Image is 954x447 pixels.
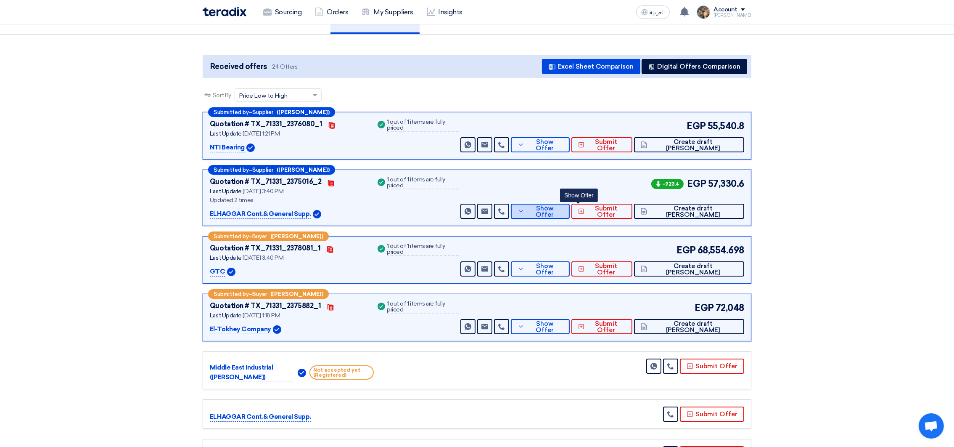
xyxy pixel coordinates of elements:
[387,243,458,256] div: 1 out of 1 items are fully priced
[634,137,744,152] button: Create draft [PERSON_NAME]
[243,254,283,261] span: [DATE] 3:40 PM
[708,119,744,133] span: 55,540.8
[634,261,744,277] button: Create draft [PERSON_NAME]
[270,234,323,239] b: ([PERSON_NAME])
[239,91,288,100] span: Price Low to High
[210,243,321,253] div: Quotation # TX_71331_2378081_1
[210,61,267,72] span: Received offers
[210,412,311,422] p: ELHAGGAR Cont.& General Supp.
[695,301,714,315] span: EGP
[210,177,322,187] div: Quotation # TX_71331_2375016_2
[387,119,458,132] div: 1 out of 1 items are fully priced
[387,301,458,314] div: 1 out of 1 items are fully priced
[252,291,267,297] span: Buyer
[587,205,626,218] span: Submit Offer
[698,243,744,257] span: 68,554.698
[277,109,330,115] b: ([PERSON_NAME])
[210,209,311,219] p: ELHAGGAR Cont.& General Supp.
[716,301,744,315] span: 72,048
[511,319,570,334] button: Show Offer
[243,188,283,195] span: [DATE] 3:40 PM
[203,7,246,16] img: Teradix logo
[714,6,737,13] div: Account
[273,325,281,334] img: Verified Account
[355,3,420,21] a: My Suppliers
[571,319,632,334] button: Submit Offer
[214,109,249,115] span: Submitted by
[210,254,242,261] span: Last Update
[587,263,626,276] span: Submit Offer
[526,263,563,276] span: Show Offer
[313,210,321,218] img: Verified Account
[542,59,640,74] button: Excel Sheet Comparison
[208,231,329,241] div: –
[246,144,255,152] img: Verified Account
[214,291,249,297] span: Submitted by
[213,91,231,100] span: Sort By
[227,268,235,276] img: Verified Account
[309,365,374,380] span: Not accepted yet (Registered)
[649,321,737,333] span: Create draft [PERSON_NAME]
[526,139,563,152] span: Show Offer
[680,407,744,422] button: Submit Offer
[636,5,670,19] button: العربية
[252,167,273,173] span: Supplier
[649,139,737,152] span: Create draft [PERSON_NAME]
[387,177,458,189] div: 1 out of 1 items are fully priced
[526,321,563,333] span: Show Offer
[511,261,570,277] button: Show Offer
[214,167,249,173] span: Submitted by
[210,188,242,195] span: Last Update
[687,177,706,191] span: EGP
[210,267,225,277] p: GTC
[210,130,242,137] span: Last Update
[571,261,632,277] button: Submit Offer
[252,109,273,115] span: Supplier
[210,363,293,382] p: Middle East Industrial ([PERSON_NAME])
[210,301,321,311] div: Quotation # TX_71331_2375882_1
[256,3,308,21] a: Sourcing
[252,234,267,239] span: Buyer
[571,137,632,152] button: Submit Offer
[587,321,626,333] span: Submit Offer
[210,196,366,205] div: Updated 2 times
[571,204,632,219] button: Submit Offer
[526,205,563,218] span: Show Offer
[680,359,744,374] button: Submit Offer
[677,243,696,257] span: EGP
[208,289,329,299] div: –
[687,119,706,133] span: EGP
[919,413,944,439] div: Open chat
[208,165,335,175] div: –
[208,107,335,117] div: –
[511,137,570,152] button: Show Offer
[708,177,744,191] span: 57,330.6
[511,204,570,219] button: Show Offer
[210,119,322,129] div: Quotation # TX_71331_2376080_1
[210,312,242,319] span: Last Update
[214,234,249,239] span: Submitted by
[651,179,684,189] span: -923.4
[210,143,245,153] p: NTI Bearing
[650,10,665,16] span: العربية
[697,5,710,19] img: file_1710751448746.jpg
[560,189,598,202] div: Show Offer
[243,130,280,137] span: [DATE] 1:21 PM
[272,63,298,71] span: 24 Offers
[587,139,626,152] span: Submit Offer
[243,312,280,319] span: [DATE] 1:18 PM
[649,205,737,218] span: Create draft [PERSON_NAME]
[420,3,469,21] a: Insights
[642,59,747,74] button: Digital Offers Comparison
[634,204,744,219] button: Create draft [PERSON_NAME]
[277,167,330,173] b: ([PERSON_NAME])
[308,3,355,21] a: Orders
[714,13,751,18] div: [PERSON_NAME]
[649,263,737,276] span: Create draft [PERSON_NAME]
[298,369,306,377] img: Verified Account
[210,325,271,335] p: El-Tokhey Company
[270,291,323,297] b: ([PERSON_NAME])
[634,319,744,334] button: Create draft [PERSON_NAME]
